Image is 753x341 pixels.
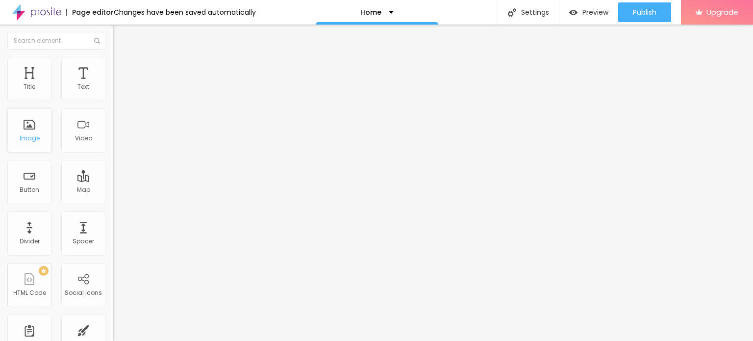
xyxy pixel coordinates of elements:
div: Social Icons [65,289,102,296]
iframe: Editor [113,25,753,341]
div: Text [77,83,89,90]
div: Video [75,135,92,142]
div: Changes have been saved automatically [114,9,256,16]
p: Home [360,9,381,16]
img: view-1.svg [569,8,577,17]
span: Upgrade [706,8,738,16]
div: Divider [20,238,40,245]
input: Search element [7,32,105,50]
span: Preview [582,8,608,16]
img: Icone [94,38,100,44]
img: Icone [508,8,516,17]
div: HTML Code [13,289,46,296]
div: Page editor [66,9,114,16]
div: Image [20,135,40,142]
div: Title [24,83,35,90]
span: Publish [633,8,656,16]
button: Publish [618,2,671,22]
button: Preview [559,2,618,22]
div: Spacer [73,238,94,245]
div: Map [77,186,90,193]
div: Button [20,186,39,193]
